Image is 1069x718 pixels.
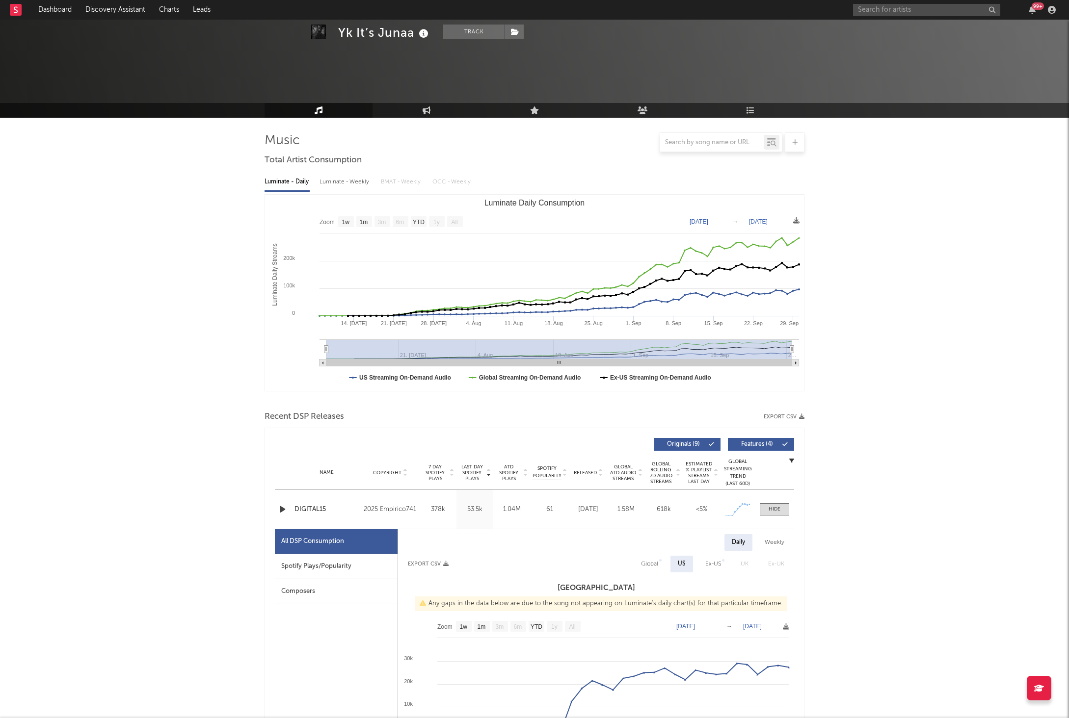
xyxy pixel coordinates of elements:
[660,139,764,147] input: Search by song name or URL
[478,623,486,630] text: 1m
[433,219,440,226] text: 1y
[459,464,485,482] span: Last Day Spotify Plays
[690,218,708,225] text: [DATE]
[726,623,732,630] text: →
[422,505,454,514] div: 378k
[265,195,804,391] svg: Luminate Daily Consumption
[484,199,585,207] text: Luminate Daily Consumption
[404,655,413,661] text: 30k
[585,320,603,326] text: 25. Aug
[676,623,695,630] text: [DATE]
[685,461,712,485] span: Estimated % Playlist Streams Last Day
[610,464,637,482] span: Global ATD Audio Streams
[533,505,567,514] div: 61
[271,243,278,306] text: Luminate Daily Streams
[265,411,344,423] span: Recent DSP Releases
[723,458,752,487] div: Global Streaming Trend (Last 60D)
[413,219,425,226] text: YTD
[764,414,804,420] button: Export CSV
[479,374,581,381] text: Global Streaming On-Demand Audio
[544,320,562,326] text: 18. Aug
[1029,6,1036,14] button: 99+
[531,623,542,630] text: YTD
[788,352,797,358] text: 2…
[265,154,362,166] span: Total Artist Consumption
[780,320,799,326] text: 29. Sep
[292,310,295,316] text: 0
[724,534,752,551] div: Daily
[610,374,711,381] text: Ex-US Streaming On-Demand Audio
[551,623,558,630] text: 1y
[338,25,431,41] div: Yk It’s Junaa
[360,219,368,226] text: 1m
[496,505,528,514] div: 1.04M
[459,505,491,514] div: 53.5k
[294,505,359,514] a: DIGITAL15
[757,534,792,551] div: Weekly
[341,320,367,326] text: 14. [DATE]
[320,219,335,226] text: Zoom
[281,536,344,547] div: All DSP Consumption
[749,218,768,225] text: [DATE]
[728,438,794,451] button: Features(4)
[283,282,295,288] text: 100k
[685,505,718,514] div: <5%
[364,504,417,515] div: 2025 Empirico741
[404,701,413,707] text: 10k
[404,678,413,684] text: 20k
[496,464,522,482] span: ATD Spotify Plays
[569,623,575,630] text: All
[359,374,451,381] text: US Streaming On-Demand Audio
[853,4,1000,16] input: Search for artists
[396,219,404,226] text: 6m
[342,219,350,226] text: 1w
[654,438,721,451] button: Originals(9)
[572,505,605,514] div: [DATE]
[734,441,779,447] span: Features ( 4 )
[320,174,371,190] div: Luminate - Weekly
[275,554,398,579] div: Spotify Plays/Popularity
[422,464,448,482] span: 7 Day Spotify Plays
[647,461,674,485] span: Global Rolling 7D Audio Streams
[574,470,597,476] span: Released
[610,505,642,514] div: 1.58M
[378,219,386,226] text: 3m
[451,219,457,226] text: All
[661,441,706,447] span: Originals ( 9 )
[443,25,505,39] button: Track
[704,320,723,326] text: 15. Sep
[466,320,481,326] text: 4. Aug
[381,320,407,326] text: 21. [DATE]
[415,596,787,611] div: Any gaps in the data below are due to the song not appearing on Luminate's daily chart(s) for tha...
[641,558,658,570] div: Global
[398,582,794,594] h3: [GEOGRAPHIC_DATA]
[732,218,738,225] text: →
[705,558,721,570] div: Ex-US
[408,561,449,567] button: Export CSV
[743,623,762,630] text: [DATE]
[666,320,681,326] text: 8. Sep
[373,470,401,476] span: Copyright
[744,320,763,326] text: 22. Sep
[626,320,641,326] text: 1. Sep
[460,623,468,630] text: 1w
[647,505,680,514] div: 618k
[1032,2,1044,10] div: 99 +
[283,255,295,261] text: 200k
[533,465,561,480] span: Spotify Popularity
[294,469,359,476] div: Name
[678,558,686,570] div: US
[275,529,398,554] div: All DSP Consumption
[265,174,310,190] div: Luminate - Daily
[421,320,447,326] text: 28. [DATE]
[437,623,453,630] text: Zoom
[496,623,504,630] text: 3m
[275,579,398,604] div: Composers
[514,623,522,630] text: 6m
[505,320,523,326] text: 11. Aug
